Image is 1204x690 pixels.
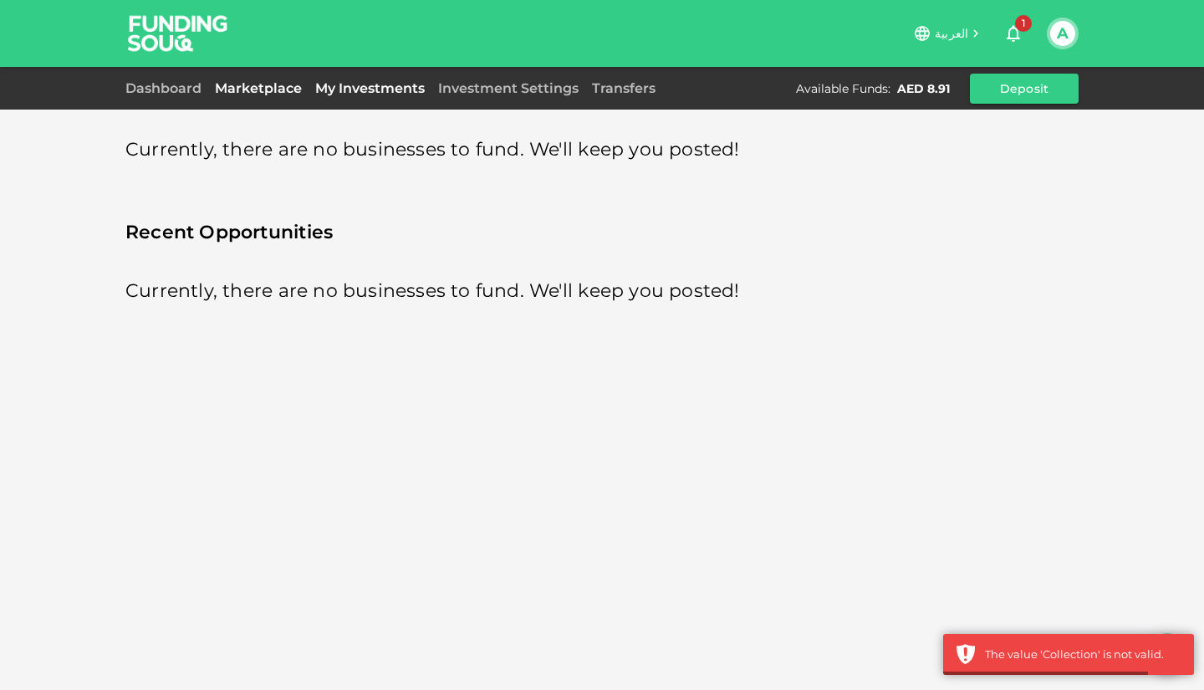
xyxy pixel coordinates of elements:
[431,80,585,96] a: Investment Settings
[585,80,662,96] a: Transfers
[985,647,1181,663] div: The value 'Collection' is not valid.
[1050,21,1075,46] button: A
[997,17,1030,50] button: 1
[125,217,1079,249] span: Recent Opportunities
[935,26,968,41] span: العربية
[1015,15,1032,32] span: 1
[897,80,950,97] div: AED 8.91
[125,134,740,166] span: Currently, there are no businesses to fund. We'll keep you posted!
[309,80,431,96] a: My Investments
[125,275,740,308] span: Currently, there are no businesses to fund. We'll keep you posted!
[125,80,208,96] a: Dashboard
[796,80,890,97] div: Available Funds :
[208,80,309,96] a: Marketplace
[970,74,1079,104] button: Deposit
